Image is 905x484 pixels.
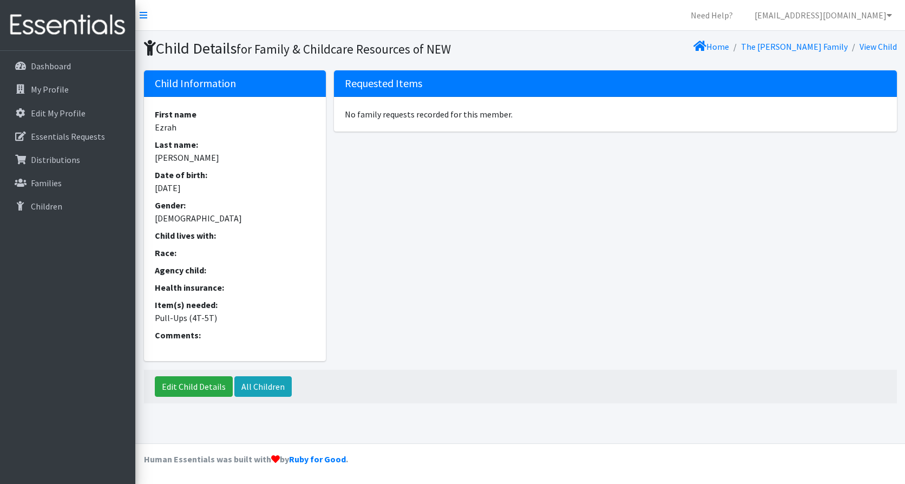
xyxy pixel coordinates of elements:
[4,172,131,194] a: Families
[155,121,316,134] dd: Ezrah
[144,39,516,58] h1: Child Details
[4,126,131,147] a: Essentials Requests
[155,181,316,194] dd: [DATE]
[741,41,848,52] a: The [PERSON_NAME] Family
[31,61,71,71] p: Dashboard
[4,149,131,171] a: Distributions
[31,131,105,142] p: Essentials Requests
[234,376,292,397] a: All Children
[155,281,316,294] dt: Health insurance:
[155,311,316,324] dd: Pull-Ups (4T-5T)
[860,41,897,52] a: View Child
[4,195,131,217] a: Children
[155,376,233,397] a: Edit Child Details
[144,454,348,465] strong: Human Essentials was built with by .
[31,178,62,188] p: Families
[155,151,316,164] dd: [PERSON_NAME]
[682,4,742,26] a: Need Help?
[155,329,316,342] dt: Comments:
[746,4,901,26] a: [EMAIL_ADDRESS][DOMAIN_NAME]
[144,70,326,97] h5: Child Information
[155,212,316,225] dd: [DEMOGRAPHIC_DATA]
[31,84,69,95] p: My Profile
[334,97,897,132] div: No family requests recorded for this member.
[693,41,729,52] a: Home
[4,79,131,100] a: My Profile
[4,7,131,43] img: HumanEssentials
[31,108,86,119] p: Edit My Profile
[155,199,316,212] dt: Gender:
[237,41,451,57] small: for Family & Childcare Resources of NEW
[155,264,316,277] dt: Agency child:
[31,154,80,165] p: Distributions
[155,246,316,259] dt: Race:
[155,108,316,121] dt: First name
[155,168,316,181] dt: Date of birth:
[4,55,131,77] a: Dashboard
[4,102,131,124] a: Edit My Profile
[155,229,316,242] dt: Child lives with:
[289,454,346,465] a: Ruby for Good
[155,298,316,311] dt: Item(s) needed:
[155,138,316,151] dt: Last name:
[31,201,62,212] p: Children
[334,70,897,97] h5: Requested Items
